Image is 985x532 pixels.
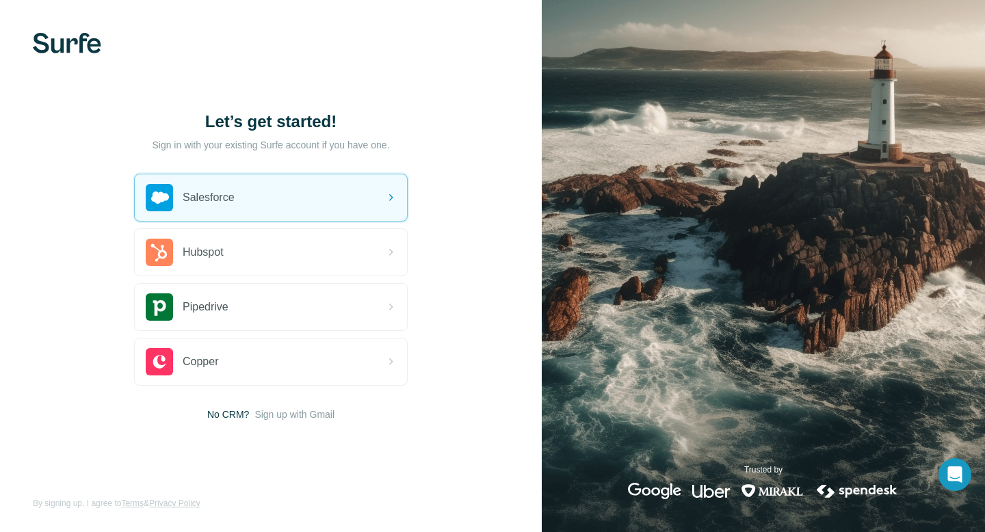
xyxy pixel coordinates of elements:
[183,244,224,261] span: Hubspot
[146,184,173,211] img: salesforce's logo
[741,483,804,499] img: mirakl's logo
[183,189,235,206] span: Salesforce
[207,408,249,421] span: No CRM?
[134,111,408,133] h1: Let’s get started!
[628,483,681,499] img: google's logo
[938,458,971,491] div: Open Intercom Messenger
[254,408,334,421] button: Sign up with Gmail
[152,138,389,152] p: Sign in with your existing Surfe account if you have one.
[692,483,730,499] img: uber's logo
[183,299,228,315] span: Pipedrive
[33,33,101,53] img: Surfe's logo
[146,239,173,266] img: hubspot's logo
[146,348,173,375] img: copper's logo
[121,498,144,508] a: Terms
[149,498,200,508] a: Privacy Policy
[33,497,200,509] span: By signing up, I agree to &
[744,464,783,476] p: Trusted by
[183,354,218,370] span: Copper
[146,293,173,321] img: pipedrive's logo
[815,483,899,499] img: spendesk's logo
